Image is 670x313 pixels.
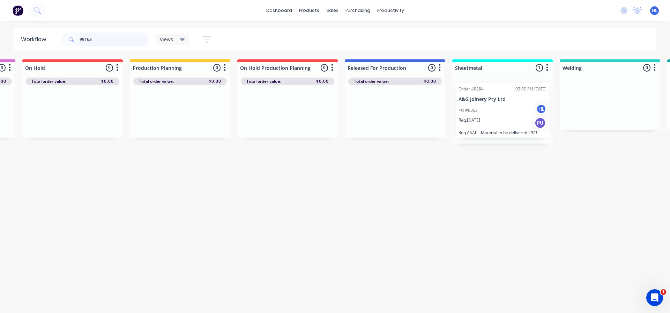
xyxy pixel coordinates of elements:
[80,32,149,46] input: Search for orders...
[160,36,173,43] span: Views
[101,78,114,85] span: $0.00
[209,78,221,85] span: $0.00
[263,5,296,16] a: dashboard
[31,78,66,85] span: Total order value:
[646,289,663,306] iframe: Intercom live chat
[246,78,281,85] span: Total order value:
[459,117,480,123] p: Req. [DATE]
[342,5,374,16] div: purchasing
[652,7,657,14] span: HL
[459,130,546,135] p: Req ASAP - Material to be delivered 29/9
[661,289,666,295] span: 1
[374,5,408,16] div: productivity
[456,83,549,138] div: Order #828403:05 PM [DATE]A&G Joinery Pty LtdPO #8862HLReq.[DATE]PUReq ASAP - Material to be deli...
[316,78,329,85] span: $0.00
[13,5,23,16] img: Factory
[536,104,546,114] div: HL
[21,35,50,44] div: Workflow
[354,78,389,85] span: Total order value:
[459,107,478,114] p: PO #8862
[139,78,174,85] span: Total order value:
[459,86,484,92] div: Order #8284
[323,5,342,16] div: sales
[535,117,546,129] div: PU
[296,5,323,16] div: products
[424,78,436,85] span: $0.00
[515,86,546,92] div: 03:05 PM [DATE]
[459,96,546,102] p: A&G Joinery Pty Ltd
